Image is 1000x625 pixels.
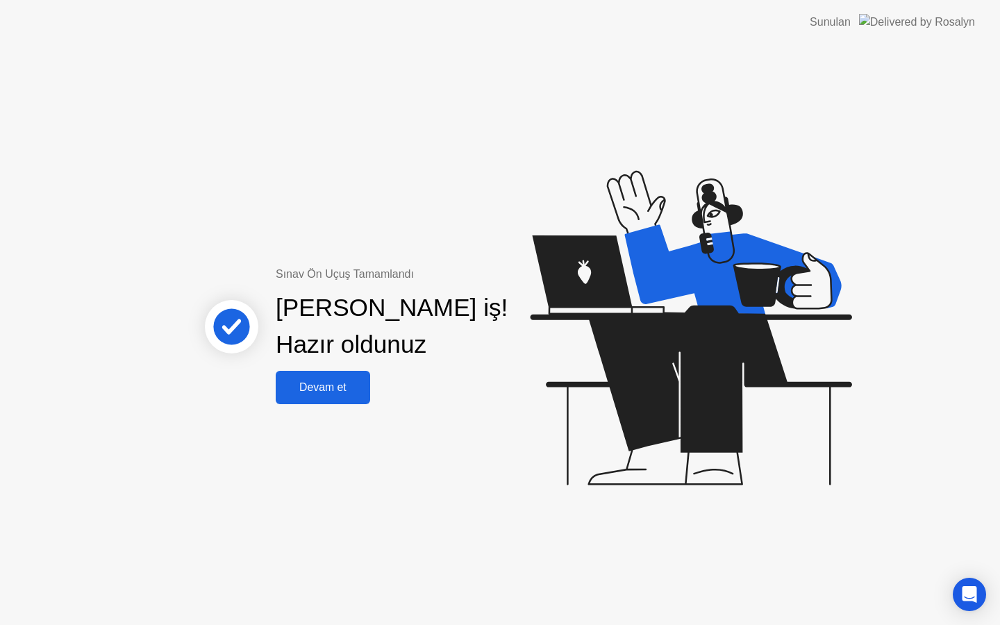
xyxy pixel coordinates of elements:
div: Sunulan [810,14,851,31]
div: Sınav Ön Uçuş Tamamlandı [276,266,562,283]
button: Devam et [276,371,370,404]
img: Delivered by Rosalyn [859,14,975,30]
div: Open Intercom Messenger [953,578,986,611]
div: Devam et [280,381,366,394]
div: [PERSON_NAME] iş! Hazır oldunuz [276,290,508,363]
